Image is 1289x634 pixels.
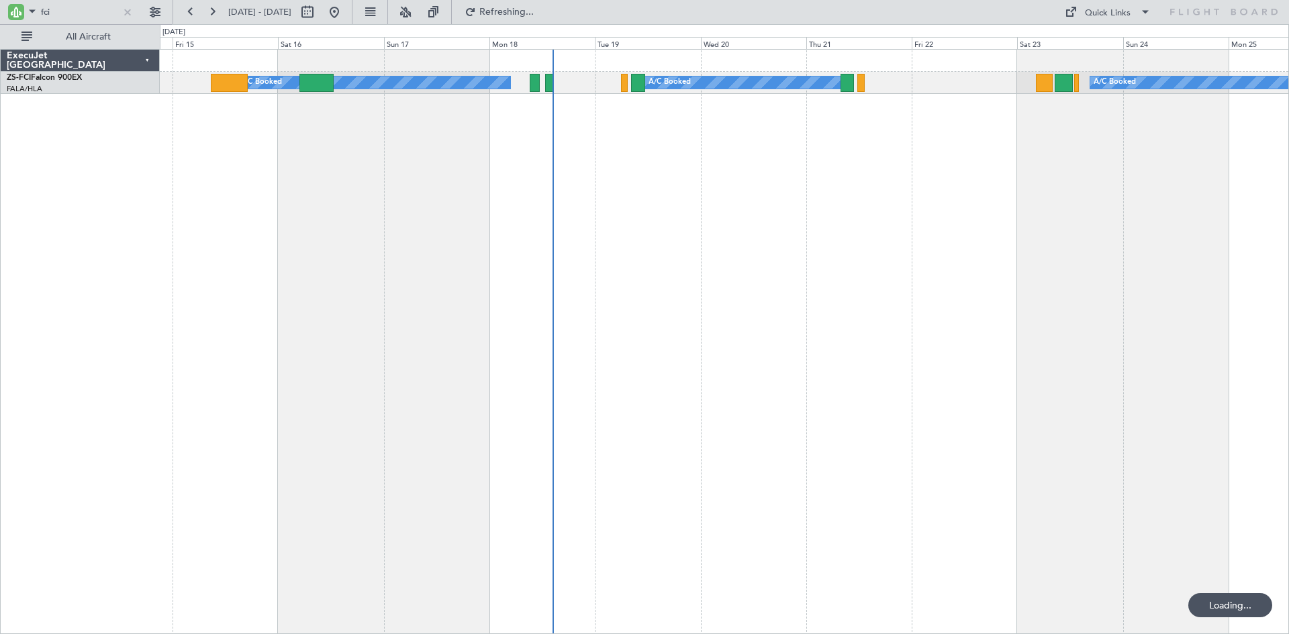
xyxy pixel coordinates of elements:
div: Mon 18 [489,37,595,49]
div: A/C Booked [649,72,691,93]
input: A/C (Reg. or Type) [41,2,118,22]
div: Fri 15 [173,37,278,49]
button: All Aircraft [15,26,146,48]
div: Loading... [1188,593,1272,617]
div: Sun 17 [384,37,489,49]
span: [DATE] - [DATE] [228,6,291,18]
div: A/C Booked [1094,72,1136,93]
span: Refreshing... [479,7,535,17]
div: Quick Links [1085,7,1131,20]
div: A/C Booked [240,72,282,93]
a: FALA/HLA [7,84,42,94]
a: ZS-FCIFalcon 900EX [7,74,82,82]
div: Sat 23 [1017,37,1123,49]
div: Wed 20 [701,37,806,49]
span: ZS-FCI [7,74,31,82]
div: Sat 16 [278,37,383,49]
div: [DATE] [162,27,185,38]
div: Sun 24 [1123,37,1229,49]
button: Quick Links [1058,1,1157,23]
div: Tue 19 [595,37,700,49]
span: All Aircraft [35,32,142,42]
div: Thu 21 [806,37,912,49]
button: Refreshing... [459,1,539,23]
div: Fri 22 [912,37,1017,49]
